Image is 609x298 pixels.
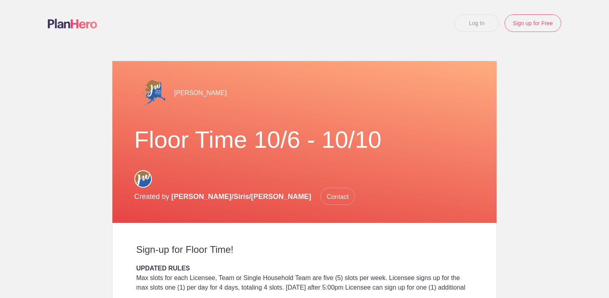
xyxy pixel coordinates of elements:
p: Created by [134,188,355,205]
h1: Floor Time 10/6 - 10/10 [134,125,475,154]
a: Sign up for Free [505,14,561,32]
img: Alaska jw logo transparent [134,77,166,109]
img: Logo main planhero [48,19,97,28]
div: [PERSON_NAME] [134,77,475,109]
span: [PERSON_NAME]/Siris/[PERSON_NAME] [171,193,311,201]
a: Log In [454,14,499,32]
h2: Sign-up for Floor Time! [136,244,473,256]
span: Contact [320,188,355,205]
img: Circle for social [134,170,152,188]
strong: UPDATED RULES [136,265,190,272]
